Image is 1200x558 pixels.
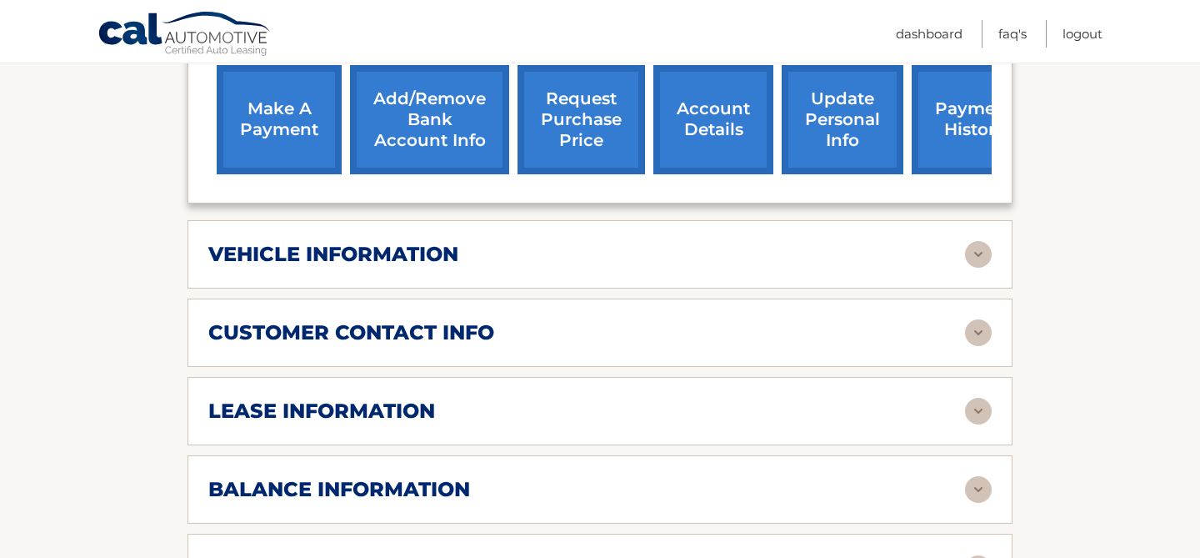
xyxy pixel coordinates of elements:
a: account details [653,65,773,174]
a: Dashboard [896,20,962,48]
h2: customer contact info [208,320,494,345]
a: request purchase price [517,65,645,174]
img: accordion-rest.svg [965,241,992,268]
img: accordion-rest.svg [965,398,992,425]
h2: balance information [208,477,470,502]
img: accordion-rest.svg [965,476,992,503]
a: payment history [912,65,1037,174]
a: Add/Remove bank account info [350,65,509,174]
a: update personal info [782,65,903,174]
h2: lease information [208,399,435,424]
a: make a payment [217,65,342,174]
a: FAQ's [998,20,1027,48]
h2: vehicle information [208,242,458,267]
img: accordion-rest.svg [965,319,992,346]
a: Logout [1062,20,1102,48]
a: Cal Automotive [97,11,272,59]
